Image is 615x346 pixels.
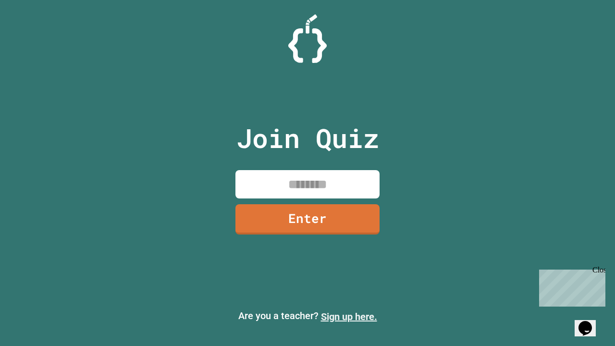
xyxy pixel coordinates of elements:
div: Chat with us now!Close [4,4,66,61]
img: Logo.svg [288,14,327,63]
p: Are you a teacher? [8,309,607,324]
a: Sign up here. [321,311,377,322]
p: Join Quiz [236,118,379,158]
iframe: chat widget [535,266,605,307]
a: Enter [235,204,380,235]
iframe: chat widget [575,308,605,336]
